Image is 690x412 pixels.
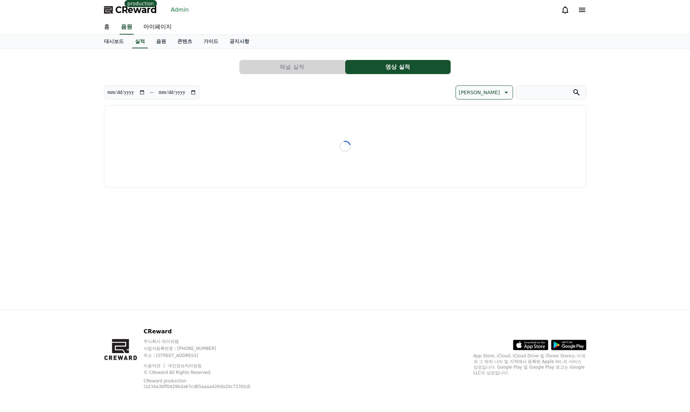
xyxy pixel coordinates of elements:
[144,339,267,344] p: 주식회사 와이피랩
[198,35,224,48] a: 가이드
[98,20,115,35] a: 홈
[144,370,267,375] p: © CReward All Rights Reserved.
[115,4,157,16] span: CReward
[104,4,157,16] a: CReward
[149,88,154,97] p: ~
[168,363,202,368] a: 개인정보처리방침
[144,378,256,389] p: CReward production (a234a36ff0429bda67cd65aaaa426da20c72392d)
[144,353,267,358] p: 주소 : [STREET_ADDRESS]
[459,87,500,97] p: [PERSON_NAME]
[132,35,148,48] a: 실적
[172,35,198,48] a: 콘텐츠
[144,346,267,351] p: 사업자등록번호 : [PHONE_NUMBER]
[138,20,177,35] a: 마이페이지
[151,35,172,48] a: 음원
[474,353,586,376] p: App Store, iCloud, iCloud Drive 및 iTunes Store는 미국과 그 밖의 나라 및 지역에서 등록된 Apple Inc.의 서비스 상표입니다. Goo...
[345,60,451,74] button: 영상 실적
[239,60,345,74] button: 채널 실적
[456,85,513,99] button: [PERSON_NAME]
[120,20,134,35] a: 음원
[144,327,267,336] p: CReward
[224,35,255,48] a: 공지사항
[168,4,192,16] a: Admin
[98,35,129,48] a: 대시보드
[144,363,166,368] a: 이용약관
